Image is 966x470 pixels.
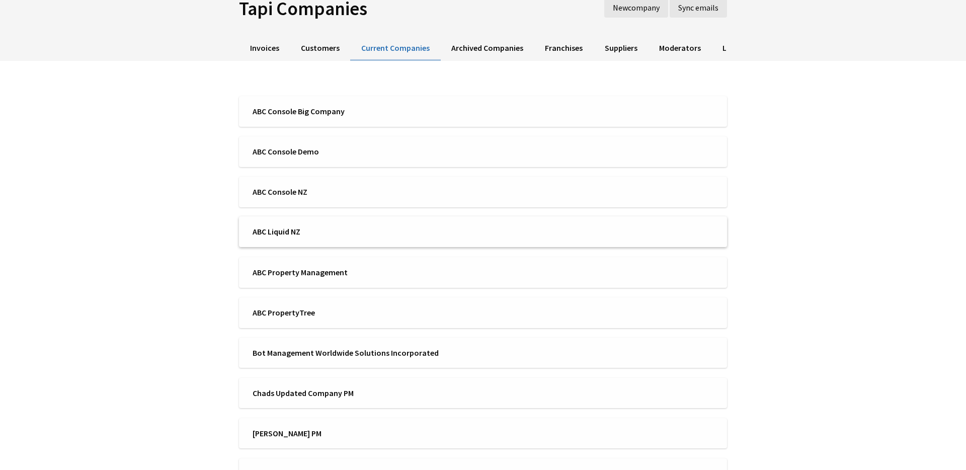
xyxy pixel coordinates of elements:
[253,226,476,237] span: ABC Liquid NZ
[239,217,727,248] a: ABC Liquid NZ
[253,307,476,318] span: ABC PropertyTree
[253,347,476,358] span: Bot Management Worldwide Solutions Incorporated
[239,257,727,288] a: ABC Property Management
[239,297,727,328] a: ABC PropertyTree
[711,36,772,61] a: Lost Issues
[594,36,648,61] a: Suppliers
[239,136,727,167] a: ABC Console Demo
[239,418,727,449] a: [PERSON_NAME] PM
[253,387,476,399] span: Chads Updated Company PM
[239,96,727,127] a: ABC Console Big Company
[648,36,711,61] a: Moderators
[253,146,476,157] span: ABC Console Demo
[534,36,594,61] a: Franchises
[628,3,660,13] span: company
[253,267,476,278] span: ABC Property Management
[239,378,727,409] a: Chads Updated Company PM
[253,428,476,439] span: [PERSON_NAME] PM
[239,177,727,207] a: ABC Console NZ
[253,186,476,197] span: ABC Console NZ
[290,36,350,61] a: Customers
[441,36,534,61] a: Archived Companies
[239,36,290,61] a: Invoices
[350,36,440,61] a: Current Companies
[253,106,476,117] span: ABC Console Big Company
[239,338,727,368] a: Bot Management Worldwide Solutions Incorporated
